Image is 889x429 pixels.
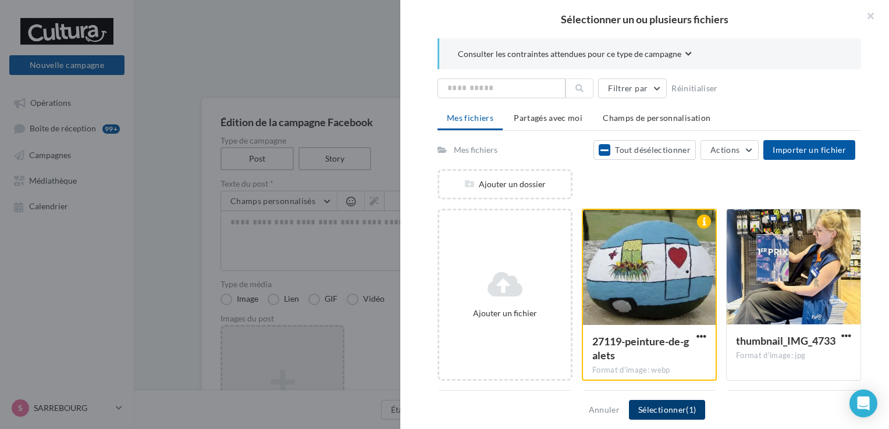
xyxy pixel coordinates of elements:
[849,389,877,417] div: Open Intercom Messenger
[458,48,692,62] button: Consulter les contraintes attendues pour ce type de campagne
[603,113,710,123] span: Champs de personnalisation
[458,48,681,60] span: Consulter les contraintes attendues pour ce type de campagne
[592,335,689,362] span: 27119-peinture-de-galets
[763,140,855,160] button: Importer un fichier
[710,145,739,155] span: Actions
[447,113,493,123] span: Mes fichiers
[700,140,759,160] button: Actions
[593,140,696,160] button: Tout désélectionner
[419,14,870,24] h2: Sélectionner un ou plusieurs fichiers
[454,144,497,156] div: Mes fichiers
[584,403,624,417] button: Annuler
[444,308,566,319] div: Ajouter un fichier
[629,400,705,420] button: Sélectionner(1)
[592,365,706,376] div: Format d'image: webp
[439,178,571,190] div: Ajouter un dossier
[736,334,835,347] span: thumbnail_IMG_4733
[736,351,851,361] div: Format d'image: jpg
[514,113,582,123] span: Partagés avec moi
[667,81,723,95] button: Réinitialiser
[686,405,696,414] span: (1)
[773,145,846,155] span: Importer un fichier
[598,78,667,98] button: Filtrer par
